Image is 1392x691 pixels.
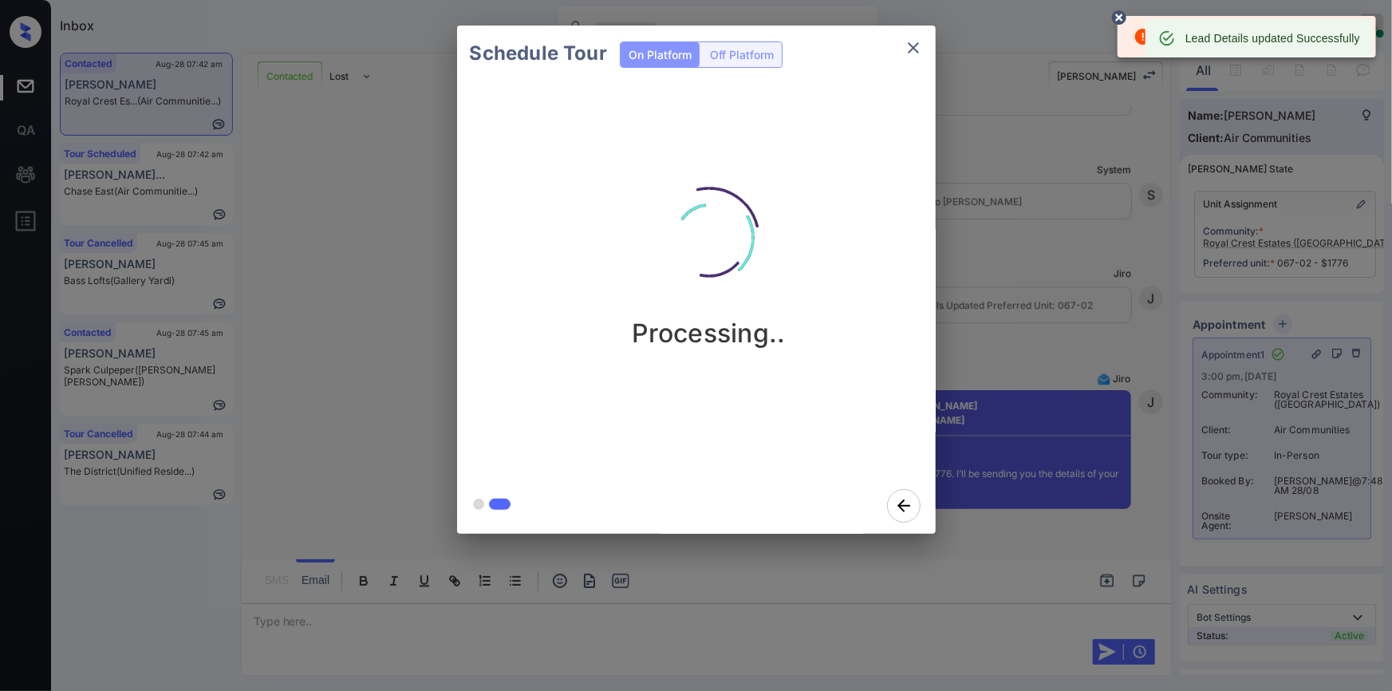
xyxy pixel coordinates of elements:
p: Processing.. [632,318,786,349]
button: close [897,32,929,64]
img: loading.aa47eedddbc51aad1905.gif [629,158,789,318]
div: Service Unavailable [1134,21,1249,53]
h2: Schedule Tour [457,26,620,81]
div: Lead Details updated Successfully [1185,24,1360,53]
